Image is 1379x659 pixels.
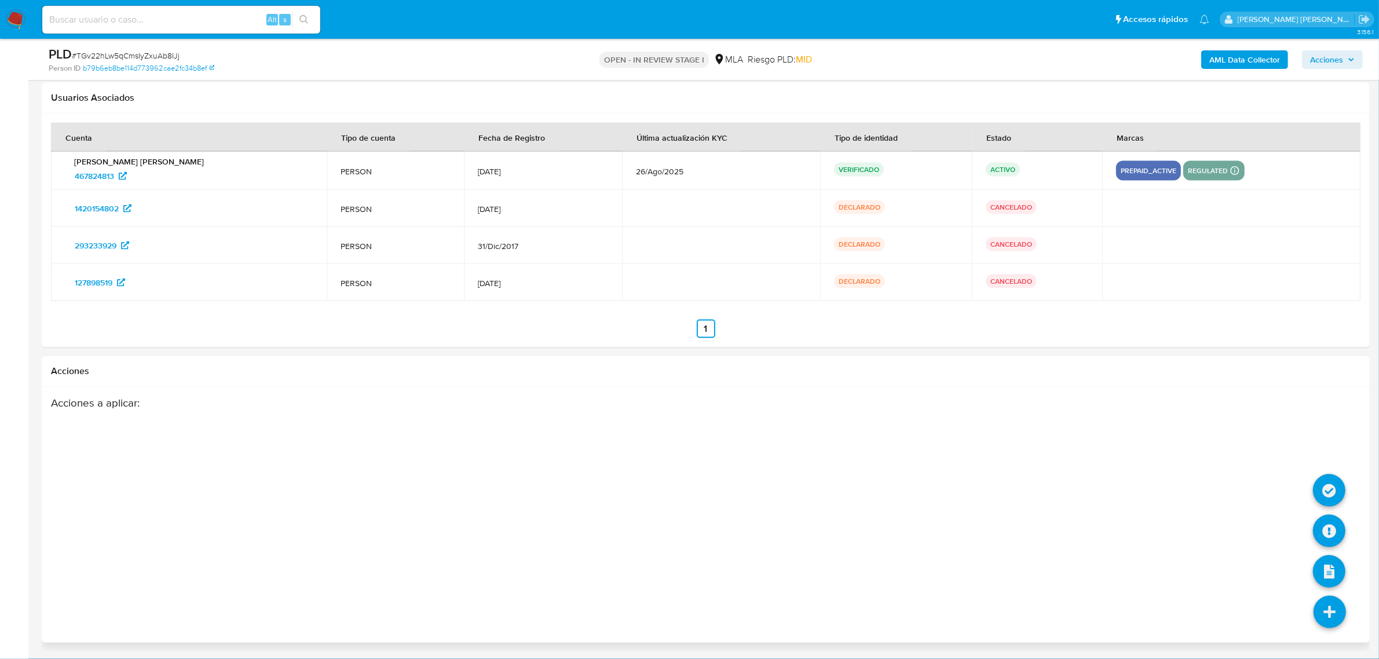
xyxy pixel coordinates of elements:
span: Riesgo PLD: [748,53,812,66]
b: PLD [49,45,72,63]
a: b79b6eb8be114d773962cae2fc34b8ef [83,63,214,74]
span: Accesos rápidos [1123,13,1188,25]
h3: Acciones a aplicar : [51,396,1216,409]
p: roxana.vasquez@mercadolibre.com [1238,14,1355,25]
div: MLA [714,53,743,66]
a: Salir [1358,13,1370,25]
h2: Acciones [51,365,1360,377]
button: Acciones [1302,50,1363,69]
button: AML Data Collector [1201,50,1288,69]
b: AML Data Collector [1209,50,1280,69]
span: Alt [268,14,277,25]
span: Acciones [1310,50,1343,69]
span: 3.156.1 [1357,27,1373,36]
a: Notificaciones [1199,14,1209,24]
span: MID [796,53,812,66]
p: OPEN - IN REVIEW STAGE I [599,52,709,68]
b: Person ID [49,63,81,74]
input: Buscar usuario o caso... [42,12,320,27]
span: # TGv22hLw5qCmsIyZxuAb8IJj [72,50,180,61]
button: search-icon [292,12,316,28]
h2: Usuarios Asociados [51,92,1360,104]
span: s [283,14,287,25]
